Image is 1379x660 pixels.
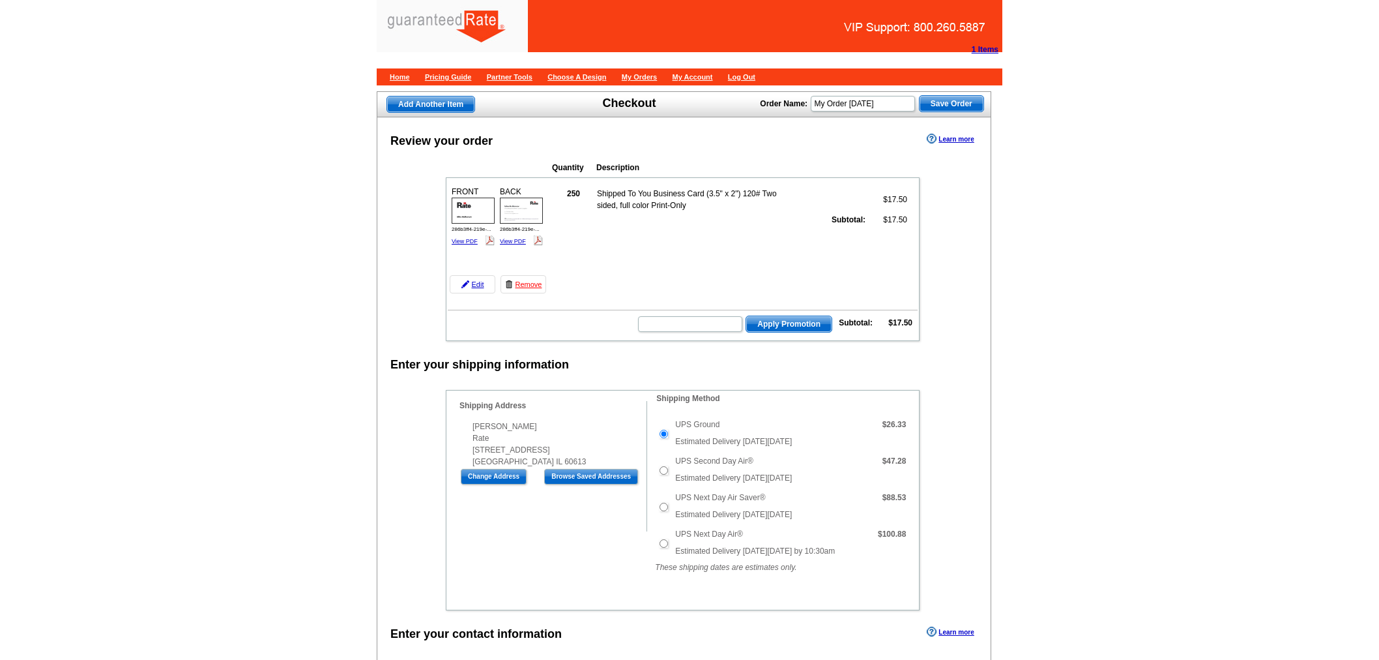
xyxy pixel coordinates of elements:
strong: Order Name: [760,99,807,108]
strong: $88.53 [882,493,907,502]
iframe: LiveChat chat widget [1118,357,1379,660]
h4: Shipping Address [459,401,646,410]
strong: $47.28 [882,457,907,466]
strong: $100.88 [878,530,906,539]
span: Add Another Item [387,97,474,112]
strong: Subtotal: [839,318,873,327]
label: UPS Next Day Air Saver® [675,492,765,503]
strong: 250 [567,189,580,198]
img: pencil-icon.gif [461,280,469,288]
input: Browse Saved Addresses [544,469,638,485]
label: UPS Ground [675,419,719,430]
td: $17.50 [867,187,908,212]
a: My Orders [622,73,657,81]
span: Apply Promotion [746,316,832,332]
strong: Subtotal: [832,215,865,224]
span: Estimated Delivery [DATE][DATE] by 10:30am [675,547,835,556]
a: Add Another Item [386,96,475,113]
img: trashcan-icon.gif [505,280,513,288]
th: Quantity [551,161,594,174]
img: small-thumb.jpg [500,198,543,224]
button: Save Order [919,95,984,112]
button: Apply Promotion [746,316,832,333]
a: View PDF [500,238,526,245]
span: Estimated Delivery [DATE][DATE] [675,437,792,446]
a: My Account [673,73,713,81]
a: Learn more [927,134,974,144]
div: Enter your contact information [390,625,562,643]
img: pdf_logo.png [485,235,495,245]
strong: $26.33 [882,420,907,429]
strong: $17.50 [888,318,912,327]
a: Pricing Guide [425,73,472,81]
a: Learn more [927,627,974,637]
div: BACK [498,184,545,249]
a: Home [390,73,410,81]
div: [PERSON_NAME] Rate [STREET_ADDRESS] [GEOGRAPHIC_DATA] IL 60613 [459,421,646,468]
a: View PDF [452,238,478,245]
label: UPS Next Day Air® [675,528,743,540]
h1: Checkout [603,97,656,110]
legend: Shipping Method [655,393,721,404]
input: Change Address [461,469,527,485]
td: $17.50 [867,213,908,226]
span: Save Order [920,96,983,112]
a: Remove [501,275,546,293]
div: FRONT [450,184,497,249]
a: Choose A Design [547,73,606,81]
div: Enter your shipping information [390,356,569,374]
span: 286b3ff4-219e-... [500,226,540,232]
a: Edit [450,275,495,293]
img: small-thumb.jpg [452,198,495,224]
a: Log Out [728,73,755,81]
a: Partner Tools [487,73,532,81]
img: pdf_logo.png [533,235,543,245]
em: These shipping dates are estimates only. [655,563,796,572]
strong: 1 Items [972,45,998,54]
label: UPS Second Day Air® [675,455,753,467]
div: Review your order [390,132,493,150]
th: Description [596,161,834,174]
span: Estimated Delivery [DATE][DATE] [675,510,792,519]
span: Estimated Delivery [DATE][DATE] [675,473,792,483]
span: 286b3ff4-219e-... [452,226,491,232]
td: Shipped To You Business Card (3.5" x 2") 120# Two sided, full color Print-Only [596,187,785,212]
